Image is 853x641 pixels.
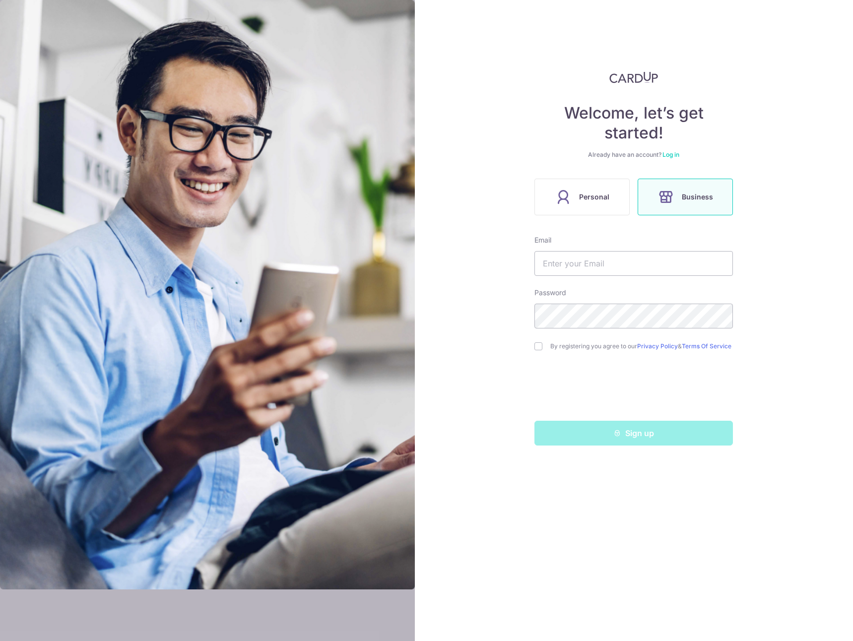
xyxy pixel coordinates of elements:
[609,71,658,83] img: CardUp Logo
[682,342,731,350] a: Terms Of Service
[534,103,733,143] h4: Welcome, let’s get started!
[530,179,634,215] a: Personal
[534,288,566,298] label: Password
[662,151,679,158] a: Log in
[634,179,737,215] a: Business
[558,370,709,409] iframe: reCAPTCHA
[637,342,678,350] a: Privacy Policy
[534,235,551,245] label: Email
[682,191,713,203] span: Business
[534,151,733,159] div: Already have an account?
[534,251,733,276] input: Enter your Email
[579,191,609,203] span: Personal
[550,342,733,350] label: By registering you agree to our &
